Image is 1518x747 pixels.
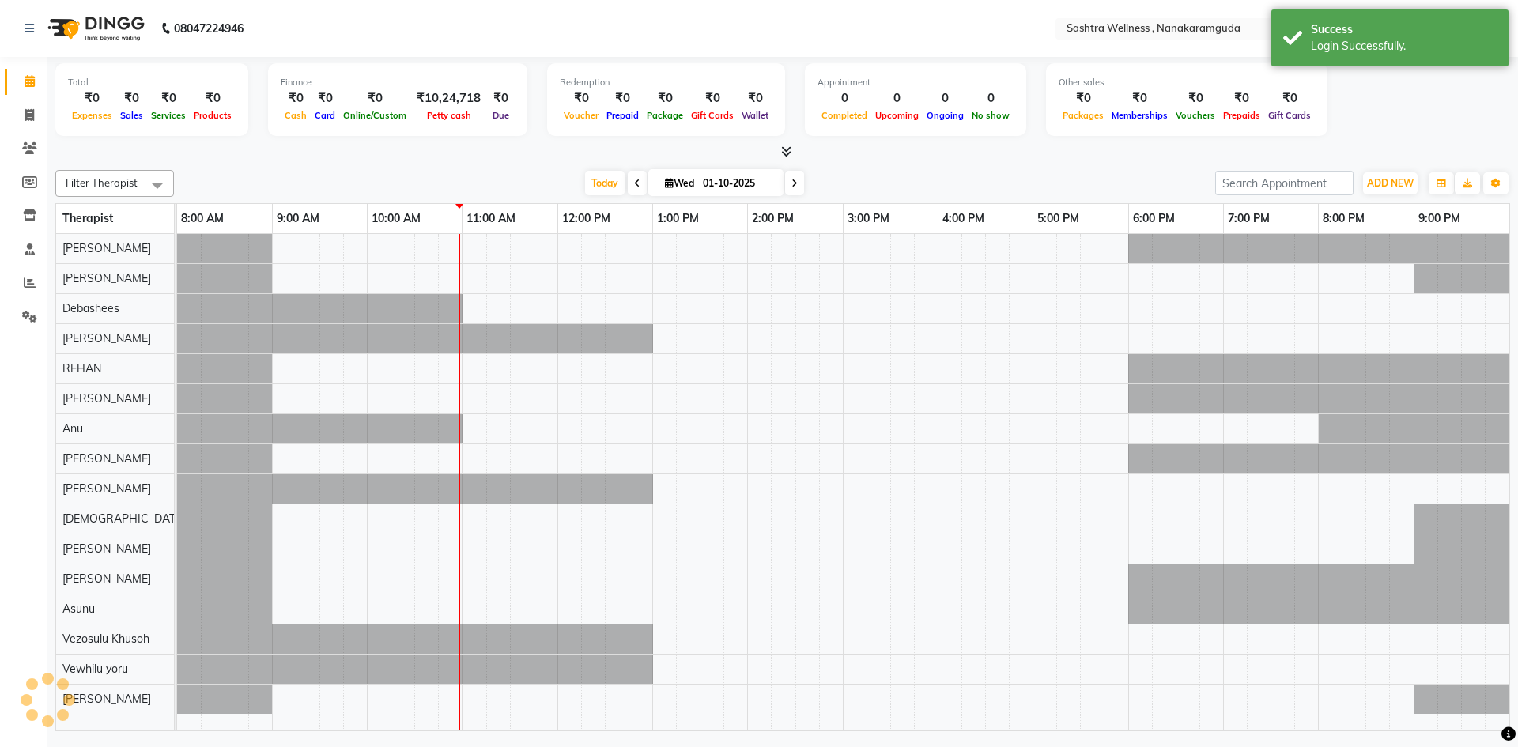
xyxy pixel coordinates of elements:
[871,89,923,108] div: 0
[1363,172,1418,194] button: ADD NEW
[1264,89,1315,108] div: ₹0
[748,207,798,230] a: 2:00 PM
[687,110,738,121] span: Gift Cards
[1219,110,1264,121] span: Prepaids
[738,89,772,108] div: ₹0
[311,89,339,108] div: ₹0
[871,110,923,121] span: Upcoming
[62,241,151,255] span: [PERSON_NAME]
[1059,89,1108,108] div: ₹0
[1264,110,1315,121] span: Gift Cards
[62,632,149,646] span: Vezosulu Khusoh
[116,89,147,108] div: ₹0
[1108,110,1172,121] span: Memberships
[368,207,425,230] a: 10:00 AM
[602,110,643,121] span: Prepaid
[177,207,228,230] a: 8:00 AM
[1414,207,1464,230] a: 9:00 PM
[62,572,151,586] span: [PERSON_NAME]
[643,89,687,108] div: ₹0
[968,89,1014,108] div: 0
[62,421,83,436] span: Anu
[818,89,871,108] div: 0
[463,207,519,230] a: 11:00 AM
[661,177,698,189] span: Wed
[585,171,625,195] span: Today
[1311,38,1497,55] div: Login Successfully.
[423,110,475,121] span: Petty cash
[1059,76,1315,89] div: Other sales
[818,76,1014,89] div: Appointment
[1108,89,1172,108] div: ₹0
[281,76,515,89] div: Finance
[62,391,151,406] span: [PERSON_NAME]
[1219,89,1264,108] div: ₹0
[1311,21,1497,38] div: Success
[174,6,244,51] b: 08047224946
[1224,207,1274,230] a: 7:00 PM
[68,89,116,108] div: ₹0
[410,89,487,108] div: ₹10,24,718
[66,176,138,189] span: Filter Therapist
[147,89,190,108] div: ₹0
[923,89,968,108] div: 0
[643,110,687,121] span: Package
[558,207,614,230] a: 12:00 PM
[560,76,772,89] div: Redemption
[62,271,151,285] span: [PERSON_NAME]
[1172,89,1219,108] div: ₹0
[698,172,777,195] input: 2025-10-01
[62,511,186,526] span: [DEMOGRAPHIC_DATA]
[968,110,1014,121] span: No show
[1319,207,1369,230] a: 8:00 PM
[487,89,515,108] div: ₹0
[273,207,323,230] a: 9:00 AM
[653,207,703,230] a: 1:00 PM
[62,331,151,345] span: [PERSON_NAME]
[62,451,151,466] span: [PERSON_NAME]
[844,207,893,230] a: 3:00 PM
[62,662,128,676] span: Vewhilu yoru
[62,692,151,706] span: [PERSON_NAME]
[339,110,410,121] span: Online/Custom
[1033,207,1083,230] a: 5:00 PM
[40,6,149,51] img: logo
[311,110,339,121] span: Card
[560,110,602,121] span: Voucher
[602,89,643,108] div: ₹0
[62,481,151,496] span: [PERSON_NAME]
[923,110,968,121] span: Ongoing
[1129,207,1179,230] a: 6:00 PM
[62,301,119,315] span: Debashees
[62,602,95,616] span: Asunu
[68,110,116,121] span: Expenses
[1172,110,1219,121] span: Vouchers
[116,110,147,121] span: Sales
[68,76,236,89] div: Total
[339,89,410,108] div: ₹0
[738,110,772,121] span: Wallet
[62,361,101,375] span: REHAN
[818,110,871,121] span: Completed
[1059,110,1108,121] span: Packages
[147,110,190,121] span: Services
[281,89,311,108] div: ₹0
[190,110,236,121] span: Products
[62,211,113,225] span: Therapist
[281,110,311,121] span: Cash
[938,207,988,230] a: 4:00 PM
[1215,171,1354,195] input: Search Appointment
[190,89,236,108] div: ₹0
[489,110,513,121] span: Due
[62,541,151,556] span: [PERSON_NAME]
[560,89,602,108] div: ₹0
[1367,177,1414,189] span: ADD NEW
[687,89,738,108] div: ₹0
